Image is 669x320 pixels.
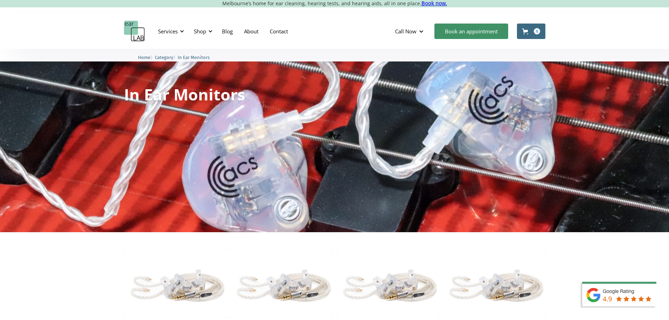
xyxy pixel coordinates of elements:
[138,55,150,60] span: Home
[178,55,210,60] span: In Ear Monitors
[434,24,508,39] a: Book an appointment
[138,54,155,61] li: 〉
[155,54,173,60] a: Category
[395,28,417,35] div: Call Now
[389,21,431,42] div: Call Now
[138,54,150,60] a: Home
[534,28,540,34] div: 0
[442,249,545,318] img: Evoke2 Ambient Two Driver – In Ear Monitor
[124,249,227,318] img: Emotion Ambient Five Driver – In Ear Monitor
[238,21,264,41] a: About
[154,21,186,42] div: Services
[230,249,333,318] img: Evolve Ambient Triple Driver – In Ear Monitor
[194,28,206,35] div: Shop
[124,21,145,42] a: home
[216,21,238,41] a: Blog
[190,21,215,42] div: Shop
[178,54,210,60] a: In Ear Monitors
[155,54,178,61] li: 〉
[517,24,545,39] a: Open cart
[158,28,178,35] div: Services
[124,86,245,102] h1: In Ear Monitors
[264,21,294,41] a: Contact
[336,249,439,318] img: Engage Ambient Dual Driver – In Ear Monitor
[155,55,173,60] span: Category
